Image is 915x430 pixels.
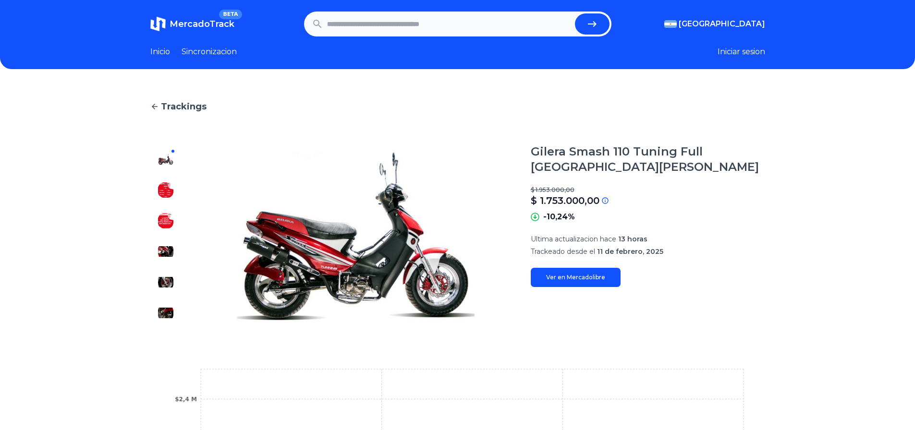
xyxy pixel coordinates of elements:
[161,100,207,113] span: Trackings
[150,46,170,58] a: Inicio
[531,268,621,287] a: Ver en Mercadolibre
[618,235,647,243] span: 13 horas
[158,213,173,228] img: Gilera Smash 110 Tuning Full San Martin
[531,144,765,175] h1: Gilera Smash 110 Tuning Full [GEOGRAPHIC_DATA][PERSON_NAME]
[150,16,166,32] img: MercadoTrack
[531,186,765,194] p: $ 1.953.000,00
[664,20,677,28] img: Argentina
[531,235,616,243] span: Ultima actualizacion hace
[182,46,237,58] a: Sincronizacion
[150,100,765,113] a: Trackings
[219,10,242,19] span: BETA
[718,46,765,58] button: Iniciar sesion
[158,152,173,167] img: Gilera Smash 110 Tuning Full San Martin
[158,182,173,198] img: Gilera Smash 110 Tuning Full San Martin
[679,18,765,30] span: [GEOGRAPHIC_DATA]
[170,19,234,29] span: MercadoTrack
[543,211,575,223] p: -10,24%
[531,194,599,207] p: $ 1.753.000,00
[150,16,234,32] a: MercadoTrackBETA
[531,247,595,256] span: Trackeado desde el
[158,305,173,321] img: Gilera Smash 110 Tuning Full San Martin
[200,144,512,328] img: Gilera Smash 110 Tuning Full San Martin
[158,275,173,290] img: Gilera Smash 110 Tuning Full San Martin
[175,396,197,403] tspan: $2,4 M
[597,247,663,256] span: 11 de febrero, 2025
[158,244,173,259] img: Gilera Smash 110 Tuning Full San Martin
[664,18,765,30] button: [GEOGRAPHIC_DATA]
